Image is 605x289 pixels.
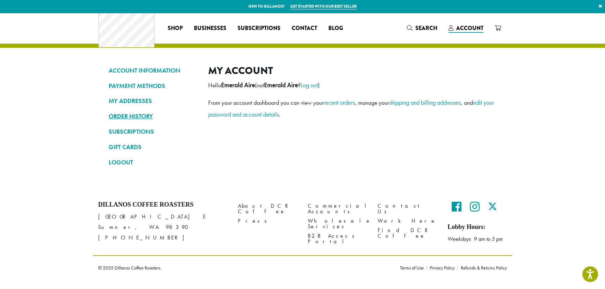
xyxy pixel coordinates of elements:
p: © 2025 Dillanos Coffee Roasters. [98,265,389,270]
a: Refunds & Returns Policy [458,265,507,270]
span: Search [415,24,437,32]
a: B2B Access Portal [308,231,367,246]
a: ORDER HISTORY [109,110,198,122]
a: Search [401,22,443,34]
a: Commercial Accounts [308,201,367,216]
p: Hello (not ? ) [208,79,496,91]
h2: My account [208,65,496,77]
a: About DCR Coffee [238,201,297,216]
a: shipping and billing addresses [389,98,461,106]
h5: Lobby Hours: [447,223,507,231]
a: Terms of Use [400,265,427,270]
a: ACCOUNT INFORMATION [109,65,198,76]
a: Get started with our best seller [290,3,357,9]
h4: Dillanos Coffee Roasters [98,201,227,209]
a: recent orders [323,98,355,106]
p: From your account dashboard you can view your , manage your , and . [208,97,496,120]
a: Wholesale Services [308,216,367,231]
a: Contact Us [378,201,437,216]
a: Privacy Policy [427,265,458,270]
nav: Account pages [109,65,198,174]
em: Weekdays 9 am to 5 pm [447,235,503,243]
a: Work Here [378,216,437,226]
a: Find DCR Coffee [378,226,437,241]
p: [GEOGRAPHIC_DATA] E Sumner, WA 98390 [PHONE_NUMBER] [98,212,227,243]
span: Account [456,24,483,32]
span: Shop [168,24,183,33]
span: Blog [328,24,343,33]
a: LOGOUT [109,156,198,168]
strong: Emerald Aire [221,81,255,89]
a: SUBSCRIPTIONS [109,126,198,138]
strong: Emerald Aire [264,81,298,89]
a: PAYMENT METHODS [109,80,198,92]
span: Subscriptions [238,24,280,33]
a: Shop [162,23,188,34]
a: MY ADDRESSES [109,95,198,107]
a: Press [238,216,297,226]
a: GIFT CARDS [109,141,198,153]
a: Log out [301,81,318,89]
span: Contact [292,24,317,33]
span: Businesses [194,24,226,33]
